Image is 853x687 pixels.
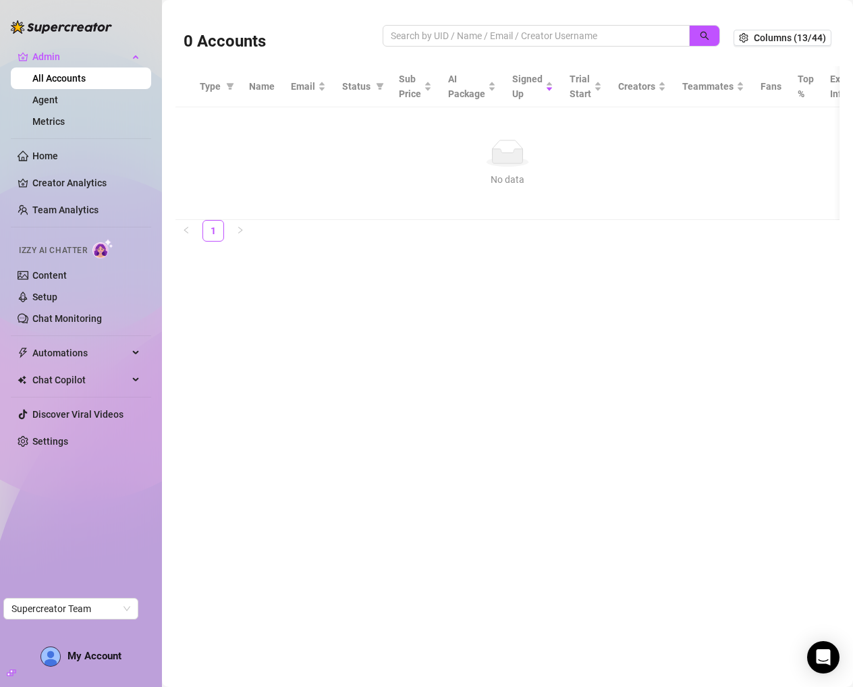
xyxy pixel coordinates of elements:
[391,66,440,107] th: Sub Price
[32,409,123,420] a: Discover Viral Videos
[752,66,790,107] th: Fans
[182,226,190,234] span: left
[192,172,823,187] div: No data
[67,650,121,662] span: My Account
[32,270,67,281] a: Content
[512,72,543,101] span: Signed Up
[790,66,822,107] th: Top %
[376,82,384,90] span: filter
[674,66,752,107] th: Teammates
[342,79,370,94] span: Status
[229,220,251,242] li: Next Page
[734,30,831,46] button: Columns (13/44)
[373,76,387,97] span: filter
[504,66,561,107] th: Signed Up
[223,76,237,97] span: filter
[32,292,57,302] a: Setup
[18,375,26,385] img: Chat Copilot
[11,20,112,34] img: logo-BBDzfeDw.svg
[448,72,485,101] span: AI Package
[32,94,58,105] a: Agent
[175,220,197,242] button: left
[19,244,87,257] span: Izzy AI Chatter
[32,313,102,324] a: Chat Monitoring
[229,220,251,242] button: right
[32,46,128,67] span: Admin
[440,66,504,107] th: AI Package
[18,348,28,358] span: thunderbolt
[32,342,128,364] span: Automations
[7,668,16,678] span: build
[226,82,234,90] span: filter
[291,79,315,94] span: Email
[32,73,86,84] a: All Accounts
[32,116,65,127] a: Metrics
[32,172,140,194] a: Creator Analytics
[203,221,223,241] a: 1
[283,66,334,107] th: Email
[175,220,197,242] li: Previous Page
[241,66,283,107] th: Name
[561,66,610,107] th: Trial Start
[41,647,60,666] img: AD_cMMTxCeTpmN1d5MnKJ1j-_uXZCpTKapSSqNGg4PyXtR_tCW7gZXTNmFz2tpVv9LSyNV7ff1CaS4f4q0HLYKULQOwoM5GQR...
[618,79,655,94] span: Creators
[200,79,221,94] span: Type
[32,150,58,161] a: Home
[32,204,99,215] a: Team Analytics
[570,72,591,101] span: Trial Start
[610,66,674,107] th: Creators
[32,369,128,391] span: Chat Copilot
[202,220,224,242] li: 1
[754,32,826,43] span: Columns (13/44)
[700,31,709,40] span: search
[184,31,266,53] h3: 0 Accounts
[739,33,748,43] span: setting
[11,599,130,619] span: Supercreator Team
[236,226,244,234] span: right
[92,239,113,258] img: AI Chatter
[399,72,421,101] span: Sub Price
[682,79,734,94] span: Teammates
[807,641,840,674] div: Open Intercom Messenger
[18,51,28,62] span: crown
[32,436,68,447] a: Settings
[391,28,671,43] input: Search by UID / Name / Email / Creator Username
